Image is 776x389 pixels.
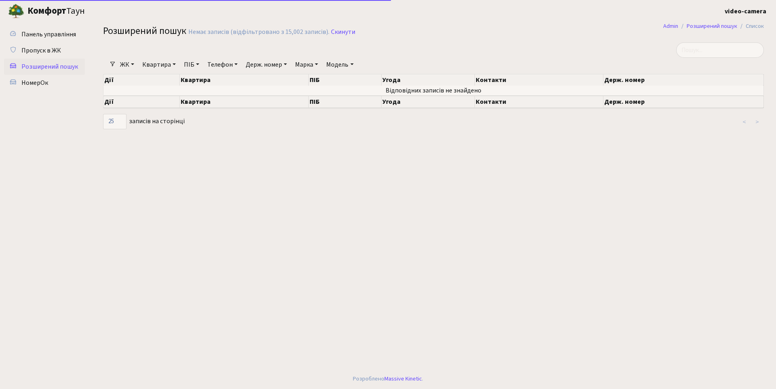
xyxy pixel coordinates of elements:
[382,96,475,108] th: Угода
[27,4,66,17] b: Комфорт
[4,75,85,91] a: НомерОк
[663,22,678,30] a: Admin
[103,114,185,129] label: записів на сторінці
[725,6,766,16] a: video-camera
[103,96,180,108] th: Дії
[181,58,202,71] a: ПІБ
[4,59,85,75] a: Розширений пошук
[603,74,764,86] th: Держ. номер
[188,28,329,36] div: Немає записів (відфільтровано з 15,002 записів).
[382,74,475,86] th: Угода
[676,42,764,58] input: Пошук...
[323,58,356,71] a: Модель
[27,4,85,18] span: Таун
[117,58,137,71] a: ЖК
[292,58,321,71] a: Марка
[101,4,121,18] button: Переключити навігацію
[603,96,764,108] th: Держ. номер
[103,24,186,38] span: Розширений пошук
[242,58,290,71] a: Держ. номер
[737,22,764,31] li: Список
[21,78,48,87] span: НомерОк
[4,26,85,42] a: Панель управління
[21,46,61,55] span: Пропуск в ЖК
[103,86,764,95] td: Відповідних записів не знайдено
[309,96,382,108] th: ПІБ
[103,74,180,86] th: Дії
[180,96,309,108] th: Квартира
[21,30,76,39] span: Панель управління
[21,62,78,71] span: Розширений пошук
[384,374,422,383] a: Massive Kinetic
[180,74,309,86] th: Квартира
[204,58,241,71] a: Телефон
[139,58,179,71] a: Квартира
[4,42,85,59] a: Пропуск в ЖК
[331,28,355,36] a: Скинути
[651,18,776,35] nav: breadcrumb
[309,74,382,86] th: ПІБ
[475,74,603,86] th: Контакти
[725,7,766,16] b: video-camera
[8,3,24,19] img: logo.png
[687,22,737,30] a: Розширений пошук
[353,374,423,383] div: Розроблено .
[103,114,127,129] select: записів на сторінці
[475,96,603,108] th: Контакти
